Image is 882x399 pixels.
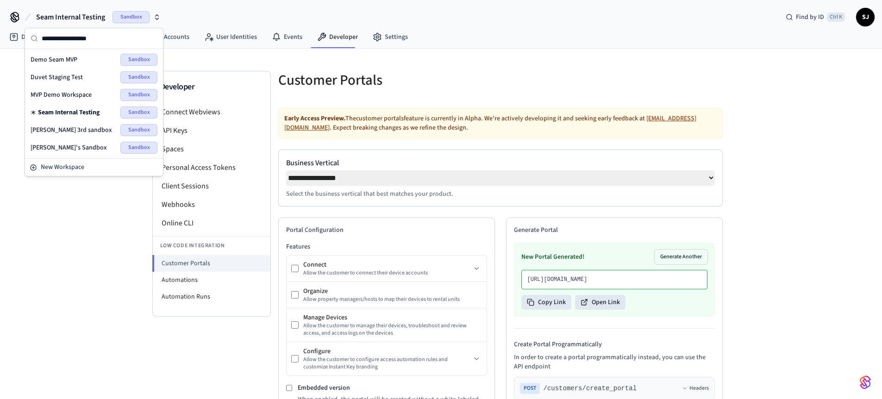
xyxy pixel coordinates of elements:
span: Sandbox [120,142,157,154]
h3: New Portal Generated! [521,252,584,262]
span: Sandbox [120,54,157,66]
h5: Customer Portals [278,71,495,90]
span: Seam Internal Testing [38,108,100,117]
button: Open Link [575,295,626,310]
span: Duvet Staging Test [31,73,83,82]
button: Generate Another [655,249,707,264]
li: Spaces [153,140,270,158]
li: Low Code Integration [153,236,270,255]
div: Allow the customer to manage their devices, troubleshoot and review access, and access logs on th... [303,322,482,337]
p: Select the business vertical that best matches your product. [286,189,715,199]
div: Organize [303,287,482,296]
span: Sandbox [113,11,150,23]
span: Find by ID [796,12,824,22]
div: Allow property managers/hosts to map their devices to rental units [303,296,482,303]
p: [URL][DOMAIN_NAME] [527,276,701,283]
span: Sandbox [120,106,157,118]
span: Sandbox [120,71,157,83]
li: Customer Portals [152,255,270,272]
span: Sandbox [120,124,157,136]
span: /customers/create_portal [544,384,637,393]
div: Manage Devices [303,313,482,322]
div: Configure [303,347,471,356]
li: Connect Webviews [153,103,270,121]
span: Ctrl K [827,12,845,22]
li: Personal Access Tokens [153,158,270,177]
div: The customer portals feature is currently in Alpha. We're actively developing it and seeking earl... [278,108,723,138]
a: Devices [2,29,50,45]
li: Online CLI [153,214,270,232]
h4: Create Portal Programmatically [514,340,715,349]
span: Seam Internal Testing [36,12,105,23]
h3: Developer [160,81,263,94]
a: Events [264,29,310,45]
button: SJ [856,8,875,26]
a: User Identities [197,29,264,45]
span: Demo Seam MVP [31,55,77,64]
div: Allow the customer to connect their device accounts [303,269,471,277]
li: Client Sessions [153,177,270,195]
li: Automations [153,272,270,288]
button: Headers [682,385,709,392]
span: [PERSON_NAME]'s Sandbox [31,143,107,152]
button: Copy Link [521,295,571,310]
h2: Portal Configuration [286,225,487,235]
strong: Early Access Preview. [284,114,345,123]
a: Developer [310,29,365,45]
h2: Generate Portal [514,225,715,235]
div: Find by IDCtrl K [778,9,852,25]
span: SJ [857,9,874,25]
a: Settings [365,29,415,45]
li: Automation Runs [153,288,270,305]
span: New Workspace [41,162,84,172]
a: [EMAIL_ADDRESS][DOMAIN_NAME] [284,114,696,132]
div: Suggestions [25,49,163,158]
span: POST [520,383,540,394]
li: API Keys [153,121,270,140]
span: Sandbox [120,89,157,101]
p: In order to create a portal programmatically instead, you can use the API endpoint [514,353,715,371]
span: MVP Demo Workspace [31,90,92,100]
label: Embedded version [298,383,350,393]
label: Business Vertical [286,157,715,168]
span: [PERSON_NAME] 3rd sandbox [31,125,112,135]
button: New Workspace [26,160,162,175]
h3: Features [286,242,487,251]
div: Allow the customer to configure access automation rules and customize Instant Key branding [303,356,471,371]
li: Webhooks [153,195,270,214]
img: SeamLogoGradient.69752ec5.svg [860,375,871,390]
div: Connect [303,260,471,269]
